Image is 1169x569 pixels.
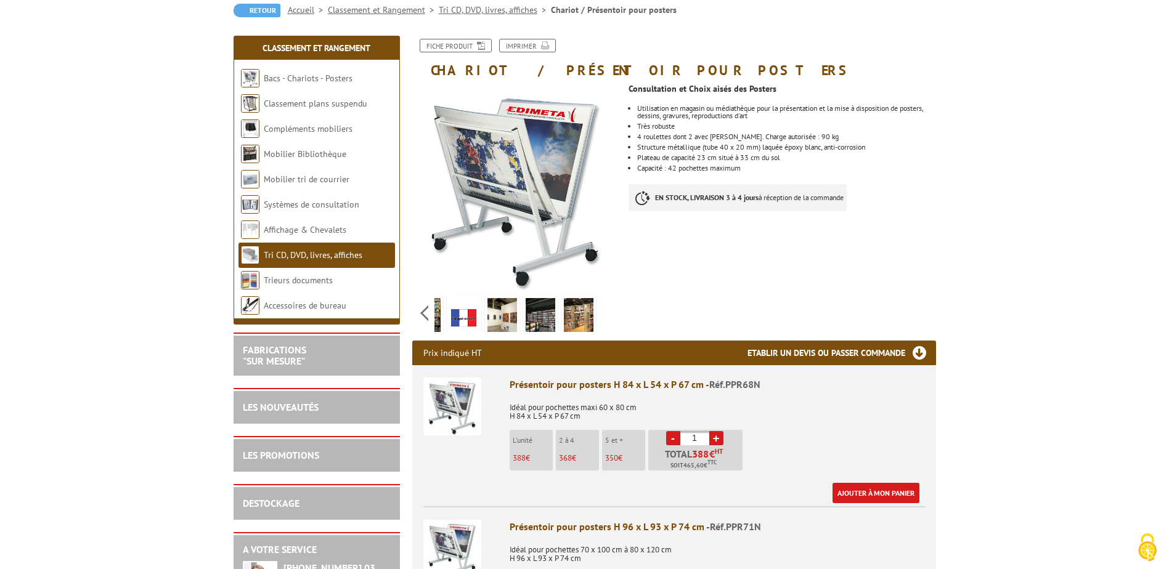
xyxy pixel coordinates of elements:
img: edimeta_produit_fabrique_en_france.jpg [449,298,479,336]
span: Réf.PPR71N [710,520,761,533]
sup: HT [715,447,723,456]
span: 388 [692,449,709,459]
li: Plateau de capacité 23 cm situé à 33 cm du sol [637,154,935,161]
a: Tri CD, DVD, livres, affiches [264,249,362,260]
a: Mobilier tri de courrier [264,174,349,185]
li: Très robuste [637,123,935,130]
span: Soit € [670,461,717,470]
span: 350 [605,453,618,463]
p: 5 et + [605,436,645,445]
p: Total [651,449,743,470]
a: Classement plans suspendu [264,98,367,109]
p: € [559,454,599,462]
img: Accessoires de bureau [241,296,259,315]
li: Capacité : 42 pochettes maximum [637,164,935,172]
img: Compléments mobiliers [241,119,259,138]
a: Accessoires de bureau [264,300,346,311]
p: 2 à 4 [559,436,599,445]
img: presentoir_posters_ppr68n_1.jpg [564,298,593,336]
a: + [709,431,723,445]
img: Trieurs documents [241,271,259,289]
h2: A votre service [243,544,391,555]
li: Chariot / Présentoir pour posters [551,4,677,16]
li: 4 roulettes dont 2 avec [PERSON_NAME]. Charge autorisée : 90 kg [637,133,935,140]
a: Tri CD, DVD, livres, affiches [439,4,551,15]
li: Structure métallique (tube 40 x 20 mm) laquée époxy blanc, anti-corrosion [637,143,935,151]
p: Idéal pour pochettes maxi 60 x 80 cm H 84 x L 54 x P 67 cm [510,395,925,421]
a: Compléments mobiliers [264,123,352,134]
a: Systèmes de consultation [264,199,359,210]
img: presentoir_posters_ppr68n_4bis.jpg [526,298,555,336]
p: L'unité [513,436,553,445]
a: Affichage & Chevalets [264,224,346,235]
span: 388 [513,453,526,463]
span: 465,60 [683,461,704,470]
img: Mobilier Bibliothèque [241,145,259,163]
li: Utilisation en magasin ou médiathèque pour la présentation et la mise à disposition de posters, d... [637,105,935,119]
a: Classement et Rangement [263,42,370,54]
img: presentoir_posters_ppr68n_3.jpg [487,298,517,336]
a: - [666,431,680,445]
a: Imprimer [499,39,556,52]
sup: TTC [707,459,717,466]
img: Bacs - Chariots - Posters [241,69,259,87]
img: Mobilier tri de courrier [241,170,259,188]
a: FABRICATIONS"Sur Mesure" [243,344,306,367]
strong: EN STOCK, LIVRAISON 3 à 4 jours [655,193,759,202]
img: Affichage & Chevalets [241,220,259,239]
div: Présentoir pour posters H 84 x L 54 x P 67 cm - [510,377,925,392]
p: € [605,454,645,462]
a: LES PROMOTIONS [243,449,319,461]
a: Trieurs documents [264,275,333,286]
a: Mobilier Bibliothèque [264,148,346,159]
button: Cookies (fenêtre modale) [1126,527,1169,569]
p: Idéal pour pochettes 70 x 100 cm à 80 x 120 cm H 96 x L 93 x P 74 cm [510,537,925,563]
a: Fiche produit [420,39,492,52]
img: Systèmes de consultation [241,195,259,214]
p: à réception de la commande [629,184,847,211]
a: Ajouter à mon panier [833,483,919,503]
img: Présentoir pour posters H 84 x L 54 x P 67 cm [423,377,481,435]
a: LES NOUVEAUTÉS [243,401,319,413]
a: DESTOCKAGE [243,497,299,509]
span: € [709,449,715,459]
p: € [513,454,553,462]
span: Réf.PPR68N [709,378,760,390]
a: Retour [234,4,280,17]
div: Présentoir pour posters H 96 x L 93 x P 74 cm - [510,520,925,534]
p: Prix indiqué HT [423,341,482,365]
a: Bacs - Chariots - Posters [264,73,352,84]
img: Classement plans suspendu [241,94,259,113]
img: tri_cd_livres_affiches_ppr68n_1.jpg [412,84,620,291]
span: Previous [418,303,430,323]
h3: Etablir un devis ou passer commande [747,341,936,365]
a: Classement et Rangement [328,4,439,15]
strong: Consultation et Choix aisés des Posters [629,83,776,94]
img: Tri CD, DVD, livres, affiches [241,246,259,264]
a: Accueil [288,4,328,15]
img: Cookies (fenêtre modale) [1132,532,1163,563]
span: 368 [559,453,572,463]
